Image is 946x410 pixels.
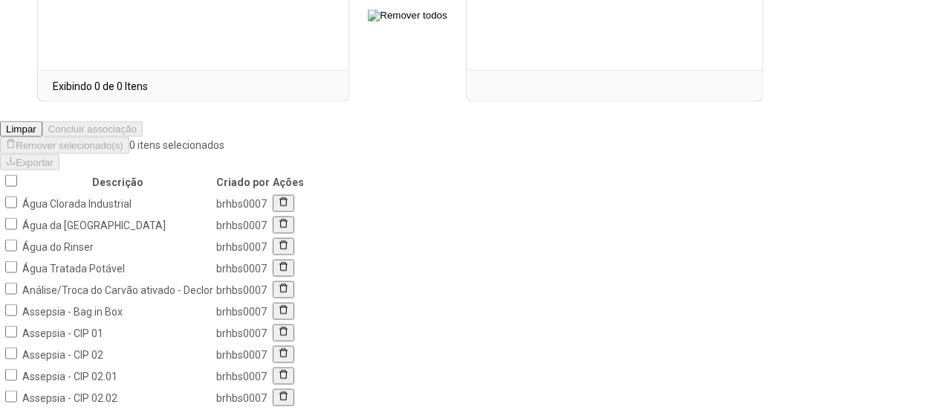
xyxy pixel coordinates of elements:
p: Exibindo 0 de 0 Itens [53,78,148,95]
td: Água do Rinser [22,237,214,257]
td: Água Clorada Industrial [22,193,214,214]
th: Criado por [216,172,270,192]
td: brhbs0007 [216,237,270,257]
td: brhbs0007 [216,193,270,214]
span: Concluir associação [48,124,137,135]
span: Exportar [16,157,53,168]
td: brhbs0007 [216,323,270,343]
td: Assepsia - CIP 02.02 [22,388,214,408]
th: Descrição [22,172,214,192]
td: brhbs0007 [216,345,270,365]
td: Assepsia - CIP 02 [22,345,214,365]
td: brhbs0007 [216,301,270,321]
span: 0 itens selecionados [129,140,224,152]
th: Ações [272,172,305,192]
td: Assepsia - CIP 02.01 [22,366,214,386]
button: Concluir associação [42,121,143,137]
td: Água Tratada Potável [22,258,214,278]
td: brhbs0007 [216,215,270,235]
td: brhbs0007 [216,280,270,300]
td: Assepsia - Bag in Box [22,301,214,321]
img: Remover todos [368,10,447,22]
td: brhbs0007 [216,388,270,408]
span: Remover selecionado(s) [16,141,123,152]
td: brhbs0007 [216,366,270,386]
td: Análise/Troca do Carvão ativado - Declor [22,280,214,300]
span: Limpar [6,124,36,135]
td: Água da [GEOGRAPHIC_DATA] [22,215,214,235]
td: Assepsia - CIP 01 [22,323,214,343]
td: brhbs0007 [216,258,270,278]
